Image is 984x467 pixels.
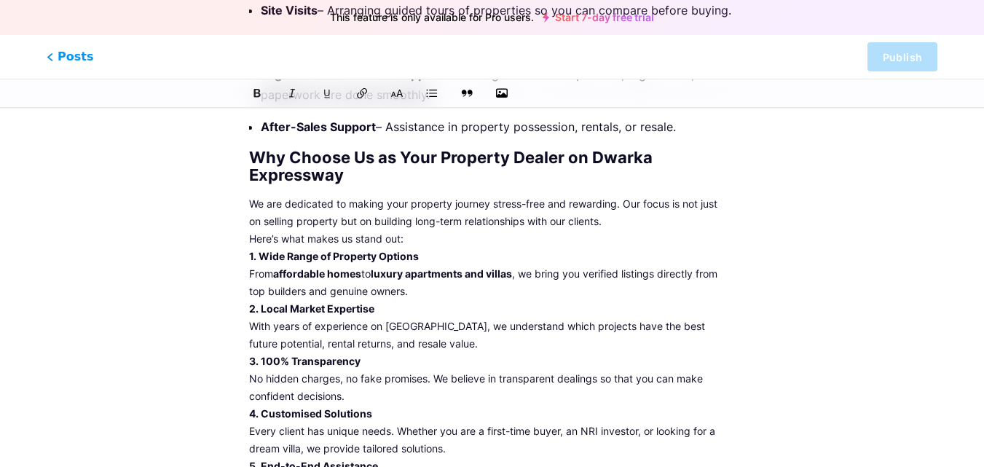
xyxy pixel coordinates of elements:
strong: 3. 100% Transparency [249,355,361,367]
strong: luxury apartments and villas [371,267,512,280]
h5: No hidden charges, no fake promises. We believe in transparent dealings so that you can make conf... [249,370,735,405]
strong: After-Sales Support [261,119,376,134]
h5: We are dedicated to making your property journey stress-free and rewarding. Our focus is not just... [249,195,735,230]
button: Publish [867,42,937,71]
strong: affordable homes [273,267,361,280]
strong: 4. Customised Solutions [249,407,372,420]
span: Posts [47,48,93,66]
span: This feature is only available for Pro users. [330,7,534,28]
strong: 2. Local Market Expertise [249,302,374,315]
p: – Assistance in property possession, rentals, or resale. [261,117,735,137]
h5: Every client has unique needs. Whether you are a first-time buyer, an NRI investor, or looking fo... [249,423,735,458]
h5: From to , we bring you verified listings directly from top builders and genuine owners. [249,265,735,300]
h5: Here’s what makes us stand out: [249,230,735,248]
h2: Why Choose Us as Your Property Dealer on Dwarka Expressway [249,149,735,184]
strong: 1. Wide Range of Property Options [249,250,419,262]
a: Start 7-day free trial [543,12,654,23]
h5: With years of experience on [GEOGRAPHIC_DATA], we understand which projects have the best future ... [249,318,735,353]
span: Publish [883,51,922,63]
